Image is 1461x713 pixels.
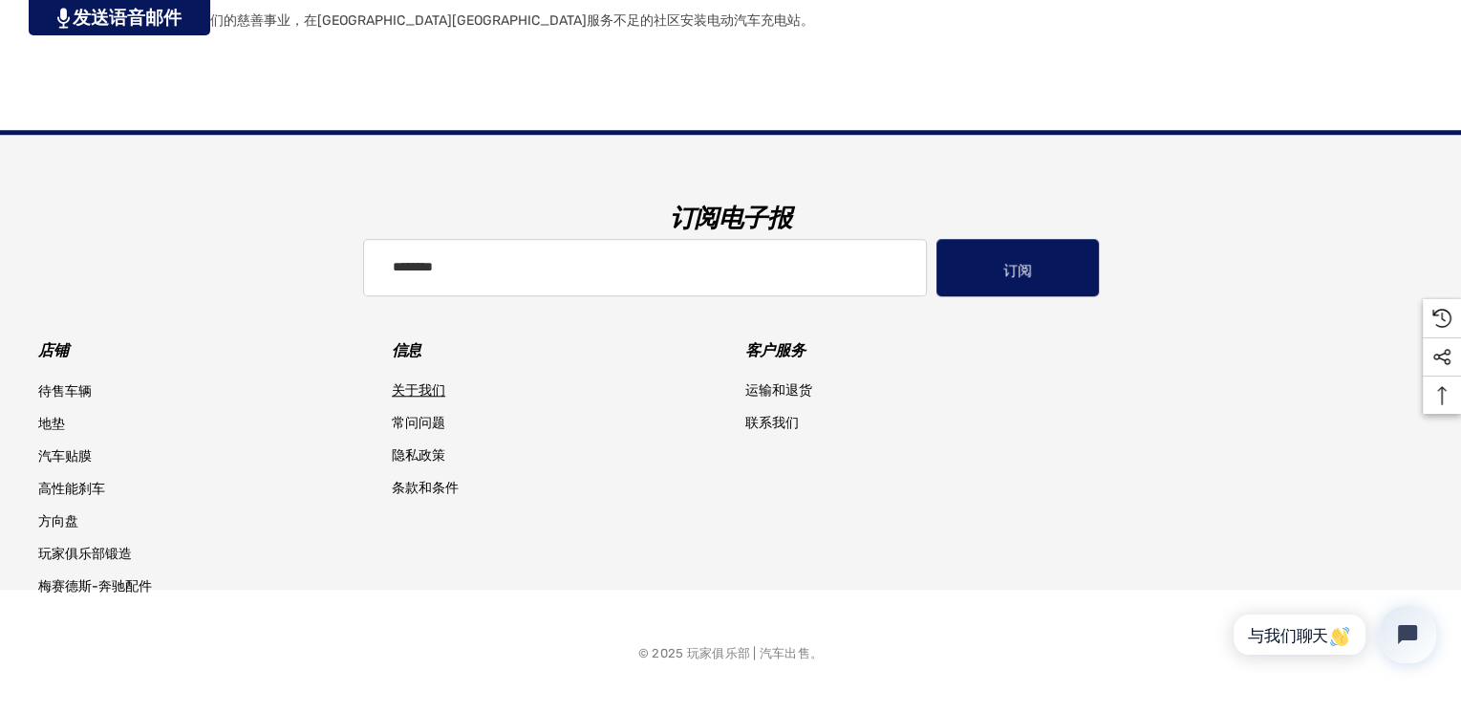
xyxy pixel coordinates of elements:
a: 地垫 [38,408,65,441]
font: 条款和条件 [392,480,459,496]
svg: 最近浏览 [1432,309,1451,328]
font: 地垫 [38,416,65,432]
font: 运输和退货 [745,382,812,399]
a: 隐私政策 [392,440,445,472]
font: 部分销售收益将用于我们的慈善事业，在[GEOGRAPHIC_DATA][GEOGRAPHIC_DATA]服务不足的社区安装电动汽车充电站。 [76,12,814,29]
svg: 顶部 [1423,386,1461,405]
a: 梅赛德斯-奔驰配件 [38,571,152,603]
a: 方向盘 [38,506,78,538]
font: 联系我们 [745,415,799,431]
a: 常问问题 [392,407,445,440]
button: 订阅 [936,239,1099,296]
svg: 社交媒体 [1432,348,1451,367]
font: 信息 [392,341,421,359]
font: 订阅电子报 [670,204,791,233]
font: 客户服务 [745,341,806,359]
font: 常问问题 [392,415,445,431]
a: 待售车辆 [38,376,92,408]
font: © 2025 玩家俱乐部 | 汽车出售。 [638,646,823,660]
font: 关于我们 [392,382,445,399]
font: 订阅 [1003,261,1032,278]
font: 汽车贴膜 [38,448,92,465]
font: 方向盘 [38,513,78,529]
a: 联系我们 [745,407,799,440]
a: 高性能刹车 [38,473,105,506]
font: 店铺 [38,341,68,359]
a: 运输和退货 [745,375,812,407]
a: 关于我们 [392,375,445,407]
a: 汽车贴膜 [38,441,92,473]
font: 玩家俱乐部锻造 [38,546,132,562]
font: 隐私政策 [392,447,445,464]
a: 条款和条件 [392,472,459,505]
font: 梅赛德斯-奔驰配件 [38,578,152,594]
a: 玩家俱乐部锻造 [38,538,132,571]
font: 高性能刹车 [38,481,105,497]
font: 待售车辆 [38,383,92,400]
iframe: Tidio 聊天 [1200,590,1452,680]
